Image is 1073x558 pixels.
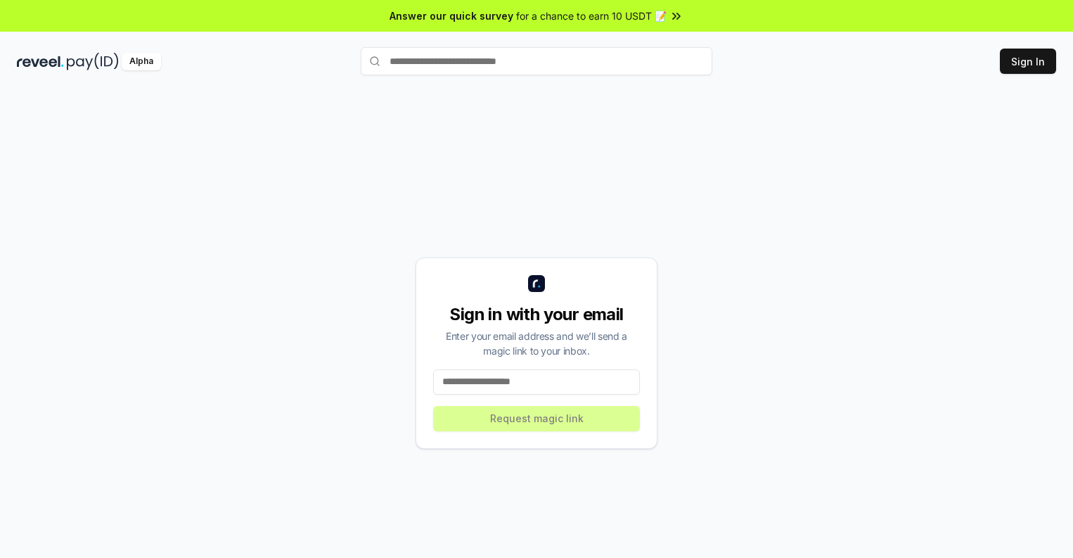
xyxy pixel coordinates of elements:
[528,275,545,292] img: logo_small
[433,303,640,326] div: Sign in with your email
[516,8,667,23] span: for a chance to earn 10 USDT 📝
[1000,49,1056,74] button: Sign In
[67,53,119,70] img: pay_id
[122,53,161,70] div: Alpha
[433,329,640,358] div: Enter your email address and we’ll send a magic link to your inbox.
[17,53,64,70] img: reveel_dark
[390,8,513,23] span: Answer our quick survey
